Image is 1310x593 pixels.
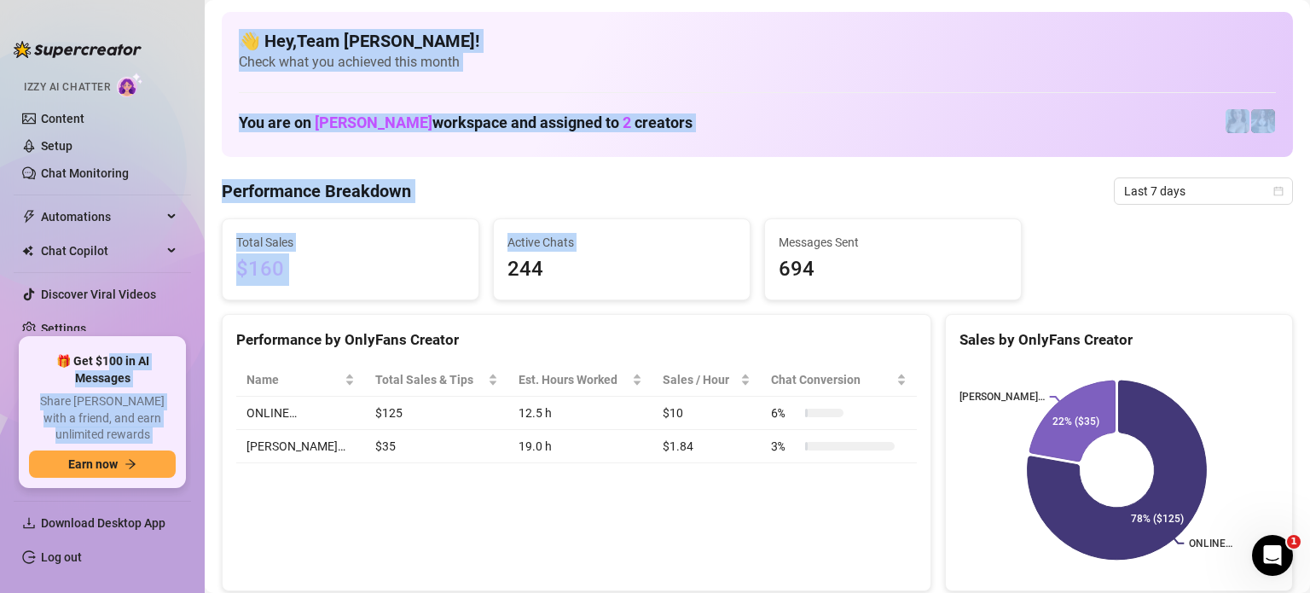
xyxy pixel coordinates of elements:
[1273,186,1284,196] span: calendar
[22,245,33,257] img: Chat Copilot
[29,451,176,478] button: Earn nowarrow-right
[507,253,736,286] span: 244
[652,430,762,463] td: $1.84
[68,457,118,471] span: Earn now
[41,288,156,301] a: Discover Viral Videos
[1287,535,1301,549] span: 1
[246,370,341,389] span: Name
[959,391,1045,403] text: [PERSON_NAME]…
[236,430,365,463] td: [PERSON_NAME]…
[761,363,917,397] th: Chat Conversion
[1226,109,1249,133] img: ONLINE
[652,397,762,430] td: $10
[365,397,508,430] td: $125
[239,113,693,132] h1: You are on workspace and assigned to creators
[41,139,72,153] a: Setup
[779,253,1007,286] span: 694
[236,253,465,286] span: $160
[236,233,465,252] span: Total Sales
[315,113,432,131] span: [PERSON_NAME]
[375,370,484,389] span: Total Sales & Tips
[41,550,82,564] a: Log out
[1124,178,1283,204] span: Last 7 days
[236,328,917,352] div: Performance by OnlyFans Creator
[22,516,36,530] span: download
[125,458,136,470] span: arrow-right
[14,41,142,58] img: logo-BBDzfeDw.svg
[41,516,165,530] span: Download Desktop App
[1252,535,1293,576] iframe: Intercom live chat
[117,73,143,97] img: AI Chatter
[239,53,1276,72] span: Check what you achieved this month
[507,233,736,252] span: Active Chats
[22,210,36,224] span: thunderbolt
[236,363,365,397] th: Name
[41,166,129,180] a: Chat Monitoring
[29,393,176,444] span: Share [PERSON_NAME] with a friend, and earn unlimited rewards
[222,179,411,203] h4: Performance Breakdown
[365,430,508,463] td: $35
[623,113,631,131] span: 2
[771,437,798,456] span: 3 %
[236,397,365,430] td: ONLINE…
[41,203,162,230] span: Automations
[29,353,176,387] span: 🎁 Get $100 in AI Messages
[365,363,508,397] th: Total Sales & Tips
[41,112,84,125] a: Content
[771,404,798,422] span: 6 %
[41,322,86,335] a: Settings
[1251,109,1275,133] img: Amy
[959,328,1278,352] div: Sales by OnlyFans Creator
[24,79,110,96] span: Izzy AI Chatter
[779,233,1007,252] span: Messages Sent
[1190,538,1233,549] text: ONLINE…
[508,397,652,430] td: 12.5 h
[663,370,738,389] span: Sales / Hour
[239,29,1276,53] h4: 👋 Hey, Team [PERSON_NAME] !
[519,370,629,389] div: Est. Hours Worked
[508,430,652,463] td: 19.0 h
[41,237,162,265] span: Chat Copilot
[652,363,762,397] th: Sales / Hour
[771,370,893,389] span: Chat Conversion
